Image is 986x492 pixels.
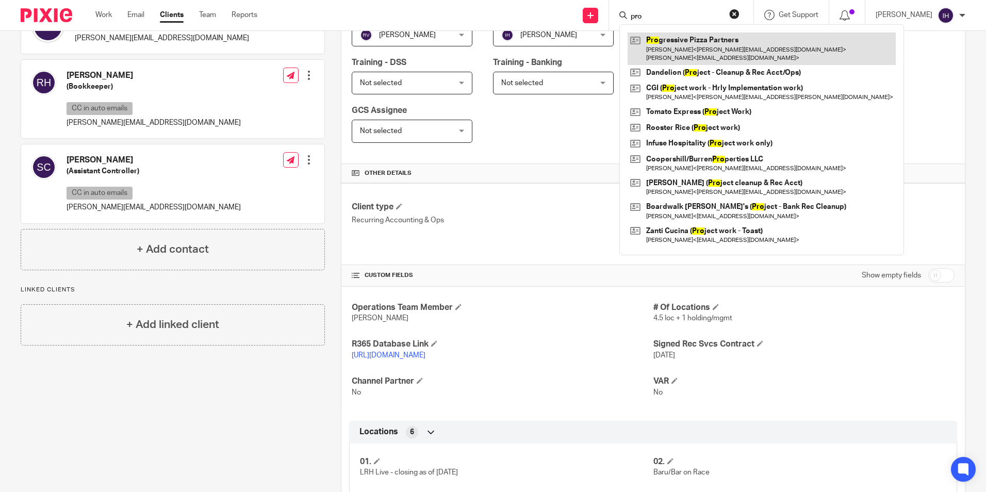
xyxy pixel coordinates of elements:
[67,166,241,176] h5: (Assistant Controller)
[352,352,425,359] a: [URL][DOMAIN_NAME]
[67,187,133,200] p: CC in auto emails
[352,302,653,313] h4: Operations Team Member
[31,70,56,95] img: svg%3E
[67,102,133,115] p: CC in auto emails
[410,427,414,437] span: 6
[352,202,653,212] h4: Client type
[938,7,954,24] img: svg%3E
[352,106,407,114] span: GCS Assignee
[352,315,408,322] span: [PERSON_NAME]
[493,58,562,67] span: Training - Banking
[160,10,184,20] a: Clients
[876,10,932,20] p: [PERSON_NAME]
[653,469,710,476] span: Baru/Bar on Race
[630,12,722,22] input: Search
[21,8,72,22] img: Pixie
[127,10,144,20] a: Email
[729,9,740,19] button: Clear
[360,456,653,467] h4: 01.
[199,10,216,20] a: Team
[95,10,112,20] a: Work
[365,169,412,177] span: Other details
[653,376,955,387] h4: VAR
[359,427,398,437] span: Locations
[779,11,818,19] span: Get Support
[360,469,458,476] span: LRH Live - closing as of [DATE]
[67,70,241,81] h4: [PERSON_NAME]
[67,81,241,92] h5: (Bookkeeper)
[126,317,219,333] h4: + Add linked client
[67,118,241,128] p: [PERSON_NAME][EMAIL_ADDRESS][DOMAIN_NAME]
[360,29,372,41] img: svg%3E
[31,155,56,179] img: svg%3E
[501,79,543,87] span: Not selected
[653,389,663,396] span: No
[653,352,675,359] span: [DATE]
[75,33,249,43] p: [PERSON_NAME][EMAIL_ADDRESS][DOMAIN_NAME]
[360,79,402,87] span: Not selected
[653,339,955,350] h4: Signed Rec Svcs Contract
[67,202,241,212] p: [PERSON_NAME][EMAIL_ADDRESS][DOMAIN_NAME]
[352,339,653,350] h4: R365 Database Link
[352,58,406,67] span: Training - DSS
[352,215,653,225] p: Recurring Accounting & Ops
[21,286,325,294] p: Linked clients
[501,29,514,41] img: svg%3E
[653,456,946,467] h4: 02.
[360,127,402,135] span: Not selected
[232,10,257,20] a: Reports
[352,376,653,387] h4: Channel Partner
[352,389,361,396] span: No
[653,315,732,322] span: 4.5 loc + 1 holding/mgmt
[862,270,921,281] label: Show empty fields
[653,302,955,313] h4: # Of Locations
[137,241,209,257] h4: + Add contact
[379,31,436,39] span: [PERSON_NAME]
[520,31,577,39] span: [PERSON_NAME]
[352,271,653,280] h4: CUSTOM FIELDS
[67,155,241,166] h4: [PERSON_NAME]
